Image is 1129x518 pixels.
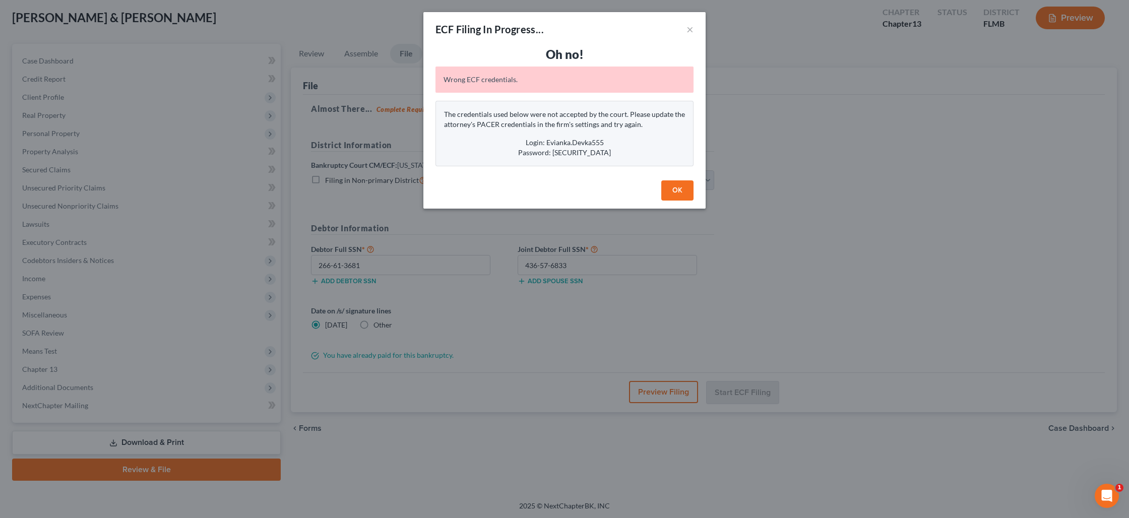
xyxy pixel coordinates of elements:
div: ECF Filing In Progress... [435,22,544,36]
div: Password: [SECURITY_DATA] [444,148,685,158]
button: × [686,23,694,35]
button: OK [661,180,694,201]
div: Wrong ECF credentials. [435,67,694,93]
h3: Oh no! [435,46,694,62]
p: The credentials used below were not accepted by the court. Please update the attorney's PACER cre... [444,109,685,129]
span: 1 [1115,484,1123,492]
iframe: Intercom live chat [1095,484,1119,508]
div: Login: Evianka.Devka555 [444,138,685,148]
